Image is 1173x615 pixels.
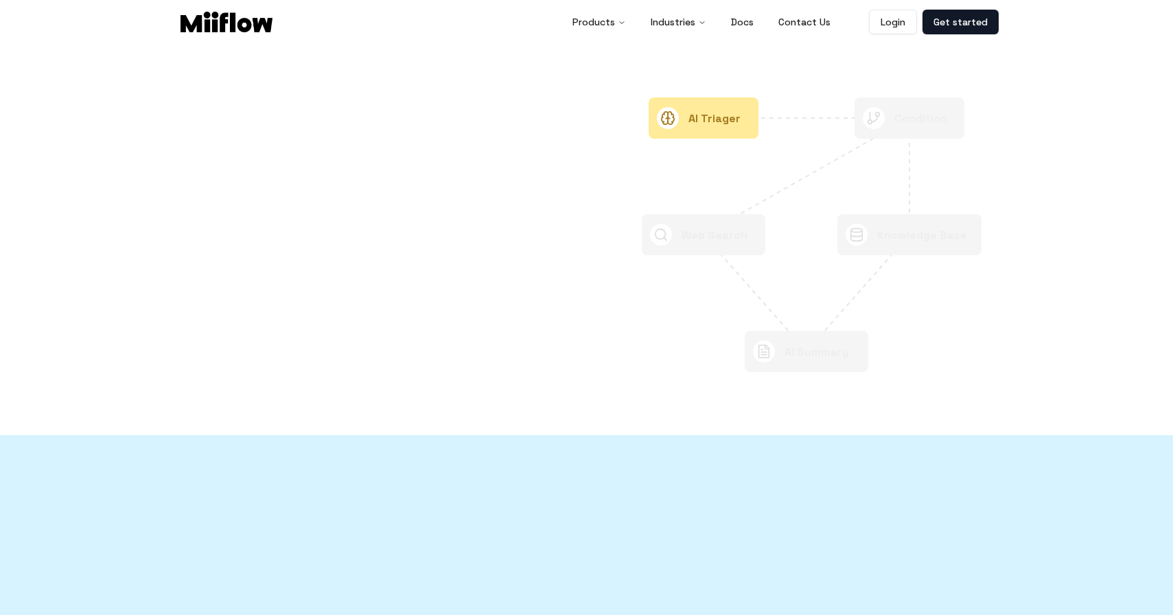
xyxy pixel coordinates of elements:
a: Logo [175,12,278,32]
button: Products [561,8,637,36]
text: Condition [894,111,947,126]
text: Knowledge Base [877,228,967,242]
img: Logo [181,12,272,32]
a: Contact Us [767,8,841,36]
a: Docs [720,8,765,36]
a: Login [869,10,917,34]
text: AI Summary [785,345,849,359]
a: Get started [922,10,999,34]
button: Industries [640,8,717,36]
text: Web Search [682,228,747,242]
text: AI Triager [688,111,741,126]
nav: Main [561,8,841,36]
